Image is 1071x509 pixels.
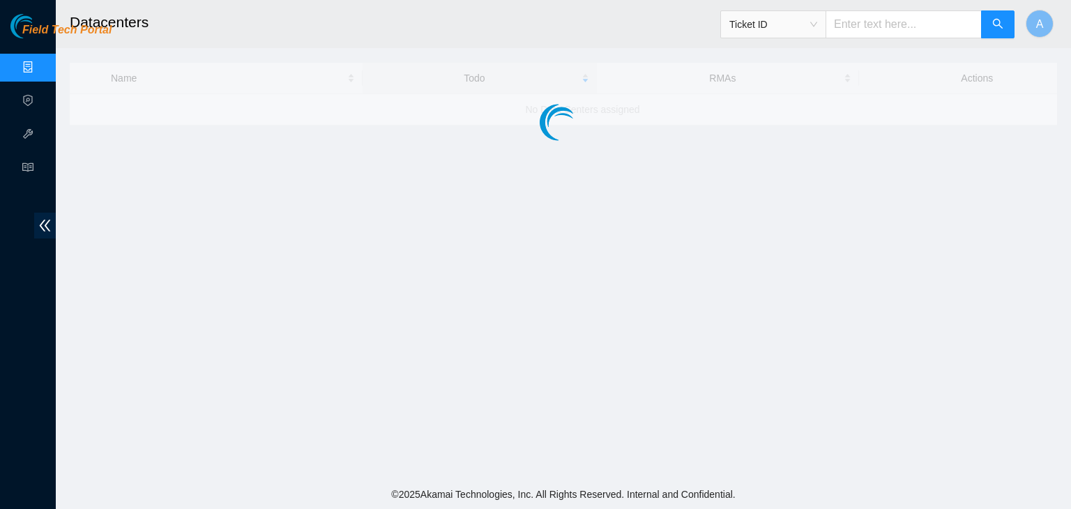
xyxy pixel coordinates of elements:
[22,24,112,37] span: Field Tech Portal
[10,25,112,43] a: Akamai TechnologiesField Tech Portal
[56,480,1071,509] footer: © 2025 Akamai Technologies, Inc. All Rights Reserved. Internal and Confidential.
[34,213,56,238] span: double-left
[22,155,33,183] span: read
[1036,15,1044,33] span: A
[992,18,1003,31] span: search
[10,14,70,38] img: Akamai Technologies
[1026,10,1054,38] button: A
[729,14,817,35] span: Ticket ID
[981,10,1015,38] button: search
[826,10,982,38] input: Enter text here...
